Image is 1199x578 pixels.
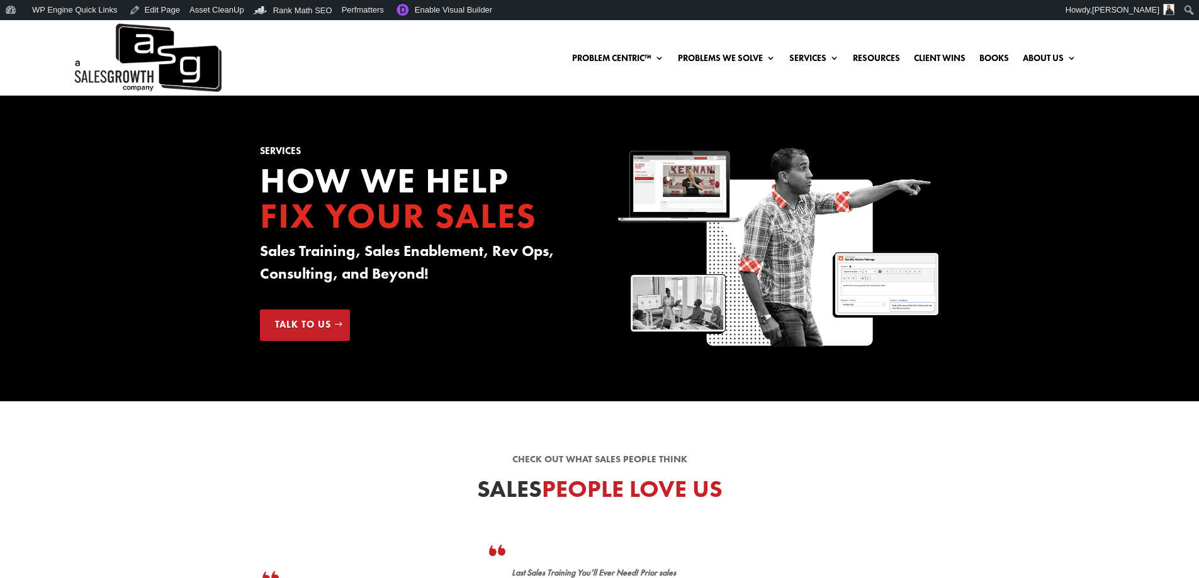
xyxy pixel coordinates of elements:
p: Check out what sales people think [260,452,940,467]
h1: Services [260,147,581,162]
span: Fix your Sales [260,193,537,238]
h2: Sales [260,477,940,508]
h3: Sales Training, Sales Enablement, Rev Ops, Consulting, and Beyond! [260,240,581,291]
h2: How we Help [260,163,581,240]
span: Rank Math SEO [273,6,332,15]
span: People Love Us [542,474,723,504]
span: [PERSON_NAME] [1092,5,1159,14]
img: Sales Growth Keenan [618,147,939,350]
a: Talk to Us [260,309,350,341]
